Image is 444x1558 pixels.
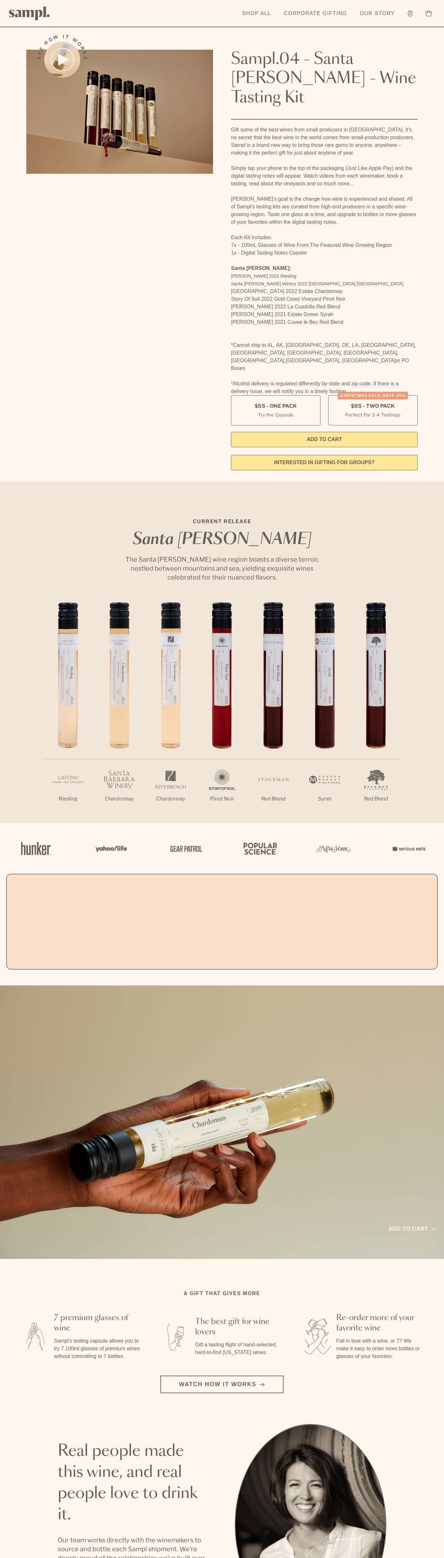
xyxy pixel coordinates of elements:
img: Artboard_5_7fdae55a-36fd-43f7-8bfd-f74a06a2878e_x450.png [166,835,204,862]
p: CURRENT RELEASE [119,518,325,525]
p: Red Blend [350,795,402,803]
small: Try the Capsule [258,411,294,418]
h1: Sampl.04 - Santa [PERSON_NAME] - Wine Tasting Kit [231,50,418,107]
span: $55 - One Pack [255,403,297,410]
img: Artboard_4_28b4d326-c26e-48f9-9c80-911f17d6414e_x450.png [240,835,278,862]
li: 5 / 7 [248,602,299,823]
img: Artboard_6_04f9a106-072f-468a-bdd7-f11783b05722_x450.png [91,835,130,862]
span: $95 - Two Pack [351,403,395,410]
p: Red Blend [248,795,299,803]
a: Our Story [357,6,398,21]
li: Story Of Soil 2022 Gold Coast Vineyard Pinot Noir [231,295,418,303]
h3: The best gift for wine lovers [195,1317,282,1337]
p: Fall in love with a wine, or 7? We make it easy to order more bottles or glasses of your favorites. [336,1337,423,1360]
li: 3 / 7 [145,602,196,823]
span: , [285,358,286,363]
h2: A gift that gives more [184,1290,260,1297]
p: Chardonnay [94,795,145,803]
li: 2 / 7 [94,602,145,823]
h3: 7 premium glasses of wine [54,1313,141,1333]
li: [PERSON_NAME] 2022 La Cuadrilla Red Blend [231,303,418,311]
span: Santa [PERSON_NAME] Winery 2022 [GEOGRAPHIC_DATA] [GEOGRAPHIC_DATA] [231,281,403,286]
small: Perfect For 2-4 Tastings [345,411,400,418]
p: The Santa [PERSON_NAME] wine region boasts a diverse terroir, nestled between mountains and sea, ... [119,555,325,582]
div: Gift some of the best wines from small producers in [GEOGRAPHIC_DATA]. It’s no secret that the be... [231,126,418,395]
p: Riesling [42,795,94,803]
li: 1 / 7 [42,602,94,823]
img: Sampl.04 - Santa Barbara - Wine Tasting Kit [26,50,213,174]
li: 7 / 7 [350,602,402,823]
img: Sampl logo [9,6,50,20]
div: Christmas SALE! Save 20% [338,392,408,399]
a: interested in gifting for groups? [231,455,418,470]
p: Pinot Noir [196,795,248,803]
h2: Real people made this wine, and real people love to drink it. [58,1441,209,1525]
span: [GEOGRAPHIC_DATA], [GEOGRAPHIC_DATA] [286,358,396,363]
img: Artboard_3_0b291449-6e8c-4d07-b2c2-3f3601a19cd1_x450.png [314,835,353,862]
li: [PERSON_NAME] 2021 Cuvee le Bec Red Blend [231,318,418,326]
img: Artboard_7_5b34974b-f019-449e-91fb-745f8d0877ee_x450.png [389,835,427,862]
li: [GEOGRAPHIC_DATA] 2022 Estate Chardonnay [231,288,418,295]
button: See how it works [44,42,80,78]
li: 4 / 7 [196,602,248,823]
strong: Santa [PERSON_NAME]: [231,265,291,271]
img: Artboard_1_c8cd28af-0030-4af1-819c-248e302c7f06_x450.png [17,835,55,862]
button: Add to Cart [231,432,418,447]
p: Sampl's tasting capsule allows you to try 7 100ml glasses of premium wines without committing to ... [54,1337,141,1360]
li: 6 / 7 [299,602,350,823]
h3: Re-order more of your favorite wine [336,1313,423,1333]
em: Santa [PERSON_NAME] [132,532,312,547]
a: Shop All [239,6,274,21]
a: Corporate Gifting [281,6,350,21]
span: [PERSON_NAME] 2022 Riesling [231,273,296,279]
p: Chardonnay [145,795,196,803]
li: [PERSON_NAME] 2021 Estate Grown Syrah [231,311,418,318]
p: Gift a tasting flight of hand-selected, hard-to-find [US_STATE] wines. [195,1341,282,1356]
button: Watch how it works [160,1376,284,1393]
p: Syrah [299,795,350,803]
a: Add to cart [388,1225,435,1233]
